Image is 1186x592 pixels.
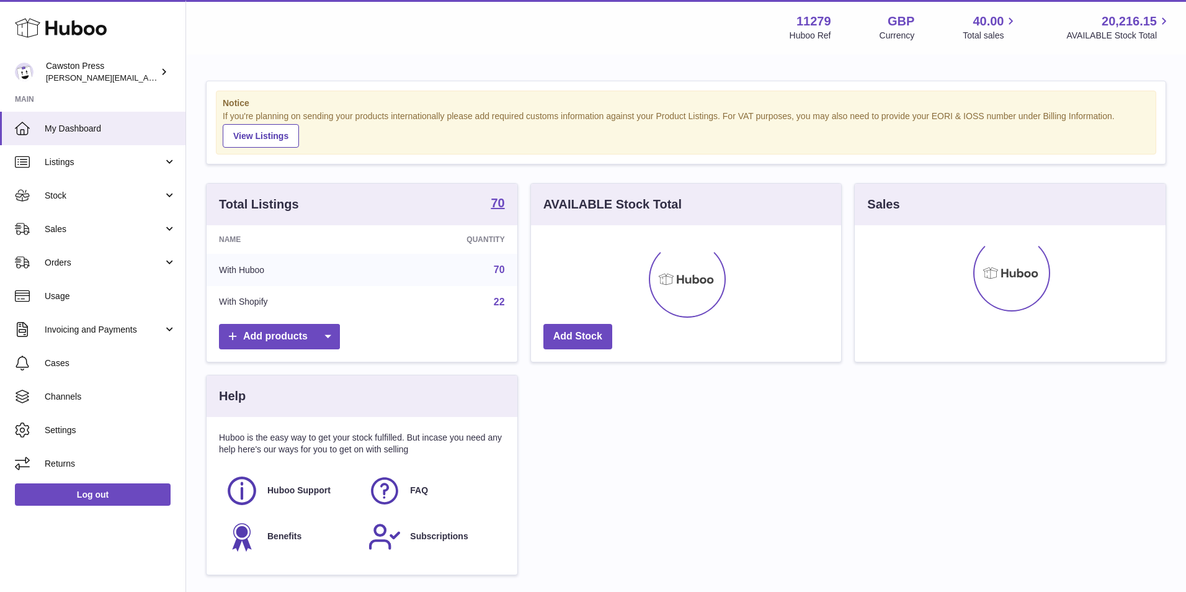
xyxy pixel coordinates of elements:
[1066,30,1171,42] span: AVAILABLE Stock Total
[45,123,176,135] span: My Dashboard
[45,223,163,235] span: Sales
[223,97,1149,109] strong: Notice
[45,190,163,202] span: Stock
[45,257,163,269] span: Orders
[219,432,505,455] p: Huboo is the easy way to get your stock fulfilled. But incase you need any help here's our ways f...
[15,483,171,506] a: Log out
[410,485,428,496] span: FAQ
[494,264,505,275] a: 70
[46,73,315,83] span: [PERSON_NAME][EMAIL_ADDRESS][PERSON_NAME][DOMAIN_NAME]
[219,196,299,213] h3: Total Listings
[963,30,1018,42] span: Total sales
[374,225,517,254] th: Quantity
[225,474,355,508] a: Huboo Support
[45,156,163,168] span: Listings
[543,324,612,349] a: Add Stock
[973,13,1004,30] span: 40.00
[45,357,176,369] span: Cases
[491,197,504,209] strong: 70
[267,531,301,542] span: Benefits
[1102,13,1157,30] span: 20,216.15
[1066,13,1171,42] a: 20,216.15 AVAILABLE Stock Total
[223,124,299,148] a: View Listings
[207,225,374,254] th: Name
[963,13,1018,42] a: 40.00 Total sales
[219,388,246,405] h3: Help
[368,520,498,554] a: Subscriptions
[796,13,831,30] strong: 11279
[267,485,331,496] span: Huboo Support
[45,391,176,403] span: Channels
[888,13,914,30] strong: GBP
[207,286,374,318] td: With Shopify
[45,458,176,470] span: Returns
[410,531,468,542] span: Subscriptions
[491,197,504,212] a: 70
[45,424,176,436] span: Settings
[225,520,355,554] a: Benefits
[223,110,1149,148] div: If you're planning on sending your products internationally please add required customs informati...
[46,60,158,84] div: Cawston Press
[543,196,682,213] h3: AVAILABLE Stock Total
[45,290,176,302] span: Usage
[15,63,33,81] img: thomas.carson@cawstonpress.com
[368,474,498,508] a: FAQ
[45,324,163,336] span: Invoicing and Payments
[207,254,374,286] td: With Huboo
[494,297,505,307] a: 22
[880,30,915,42] div: Currency
[867,196,899,213] h3: Sales
[790,30,831,42] div: Huboo Ref
[219,324,340,349] a: Add products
